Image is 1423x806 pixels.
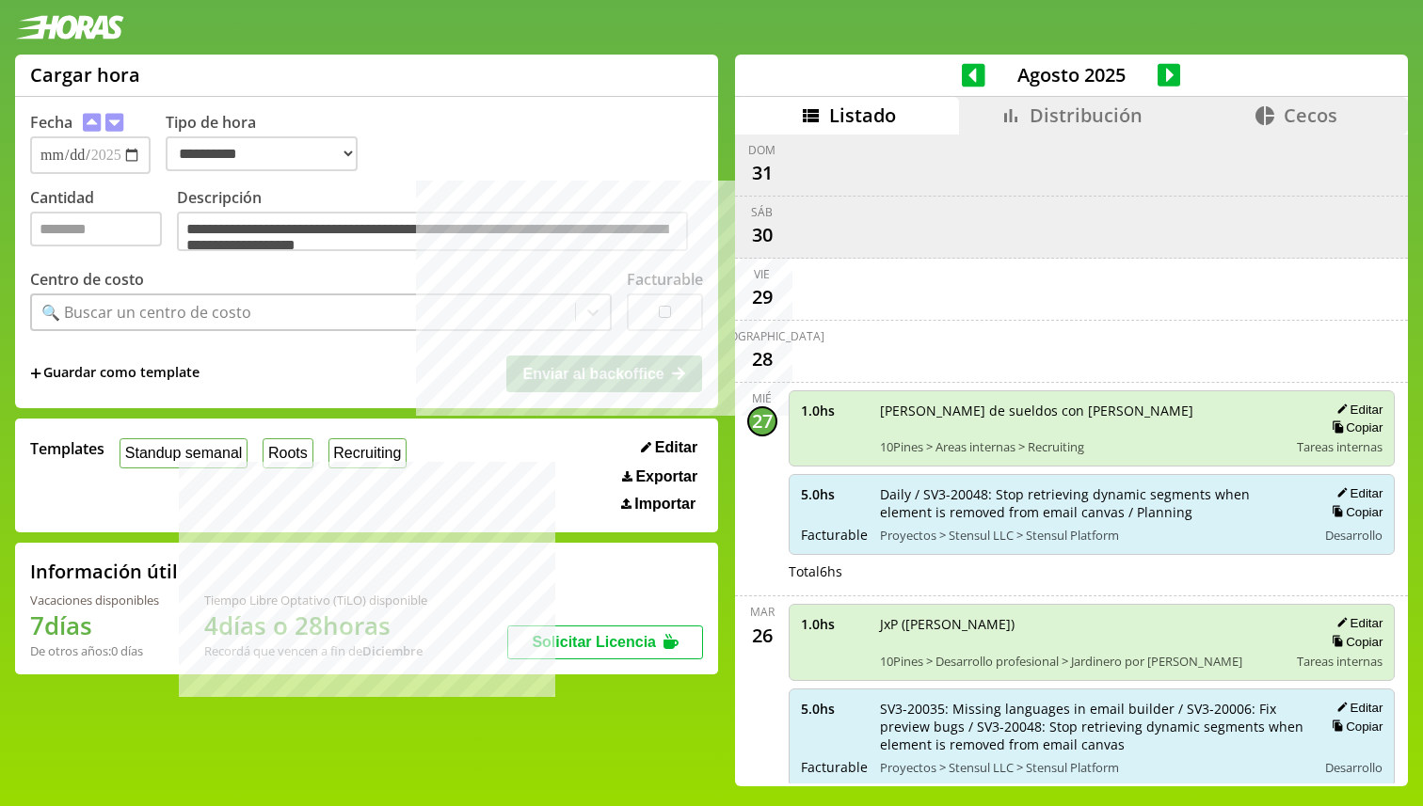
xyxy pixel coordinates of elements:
label: Cantidad [30,187,177,256]
span: Proyectos > Stensul LLC > Stensul Platform [880,527,1304,544]
div: 26 [747,620,777,650]
div: 29 [747,282,777,312]
div: vie [754,266,770,282]
button: Editar [1331,485,1383,501]
span: + [30,363,41,384]
span: 5.0 hs [801,700,867,718]
b: Diciembre [362,642,423,659]
span: 5.0 hs [801,485,867,503]
button: Standup semanal [120,438,248,467]
label: Fecha [30,112,72,133]
span: +Guardar como template [30,363,200,384]
h2: Información útil [30,559,178,584]
div: 28 [747,344,777,374]
h1: 4 días o 28 horas [204,608,427,642]
h1: 7 días [30,608,159,642]
button: Editar [1331,700,1383,716]
div: mar [750,604,775,620]
label: Facturable [627,269,703,290]
div: scrollable content [735,134,1408,783]
span: Cecos [1284,103,1337,128]
span: 10Pines > Desarrollo profesional > Jardinero por [PERSON_NAME] [880,653,1285,670]
span: Tareas internas [1297,653,1383,670]
textarea: Descripción [177,212,688,251]
span: Facturable [801,758,867,776]
label: Descripción [177,187,703,256]
div: 27 [747,406,777,436]
button: Roots [263,438,312,467]
span: Proyectos > Stensul LLC > Stensul Platform [880,759,1304,776]
span: SV3-20035: Missing languages in email builder / SV3-20006: Fix preview bugs / SV3-20048: Stop ret... [880,700,1304,753]
button: Exportar [616,467,703,486]
span: Facturable [801,526,867,544]
h1: Cargar hora [30,62,140,87]
button: Copiar [1326,634,1383,650]
span: Desarrollo [1325,527,1383,544]
span: Templates [30,438,104,459]
label: Centro de costo [30,269,144,290]
button: Solicitar Licencia [507,625,703,659]
button: Editar [1331,615,1383,631]
span: JxP ([PERSON_NAME]) [880,615,1285,633]
div: mié [752,390,772,406]
input: Cantidad [30,212,162,246]
div: Tiempo Libre Optativo (TiLO) disponible [204,592,427,608]
select: Tipo de hora [166,136,358,171]
button: Editar [1331,402,1383,418]
span: Desarrollo [1325,759,1383,776]
span: Importar [634,496,696,513]
span: Exportar [635,468,697,485]
div: sáb [751,204,773,220]
span: Solicitar Licencia [532,634,656,650]
button: Copiar [1326,419,1383,435]
div: Recordá que vencen a fin de [204,642,427,659]
div: De otros años: 0 días [30,642,159,659]
button: Editar [635,438,703,457]
div: dom [748,142,775,158]
span: Distribución [1030,103,1143,128]
div: Vacaciones disponibles [30,592,159,608]
div: Total 6 hs [789,562,1396,580]
label: Tipo de hora [166,112,373,174]
button: Recruiting [328,438,408,467]
span: Agosto 2025 [985,62,1158,87]
div: 🔍 Buscar un centro de costo [41,302,251,323]
span: 1.0 hs [801,615,867,633]
div: 30 [747,220,777,250]
span: Listado [829,103,896,128]
span: Editar [655,439,697,456]
div: [DEMOGRAPHIC_DATA] [700,328,824,344]
span: [PERSON_NAME] de sueldos con [PERSON_NAME] [880,402,1285,419]
span: 1.0 hs [801,402,867,419]
span: 10Pines > Areas internas > Recruiting [880,438,1285,455]
div: 31 [747,158,777,188]
img: logotipo [15,15,124,40]
button: Copiar [1326,504,1383,520]
span: Tareas internas [1297,438,1383,455]
span: Daily / SV3-20048: Stop retrieving dynamic segments when element is removed from email canvas / P... [880,485,1304,521]
button: Copiar [1326,719,1383,735]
